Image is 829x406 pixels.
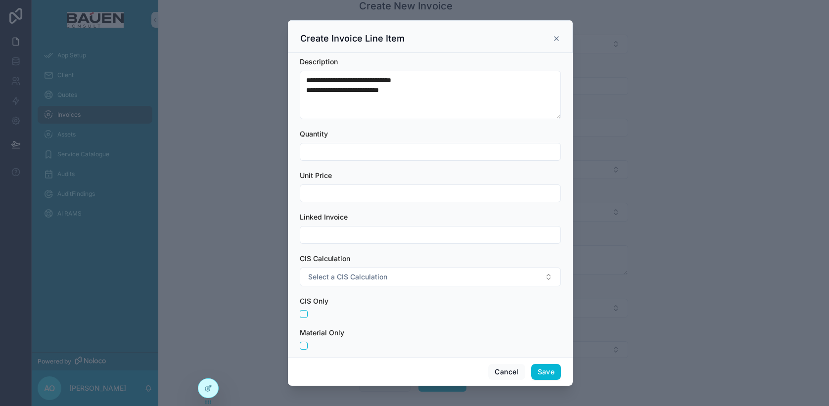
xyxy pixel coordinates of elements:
button: Select Button [300,268,561,286]
span: Select a CIS Calculation [308,272,387,282]
h3: Create Invoice Line Item [300,33,405,45]
span: Quantity [300,130,328,138]
span: Description [300,57,338,66]
span: Unit Price [300,171,332,180]
span: Material Only [300,328,344,337]
span: CIS Only [300,297,328,305]
button: Cancel [488,364,525,380]
span: CIS Calculation [300,254,350,263]
span: Linked Invoice [300,213,348,221]
button: Save [531,364,561,380]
